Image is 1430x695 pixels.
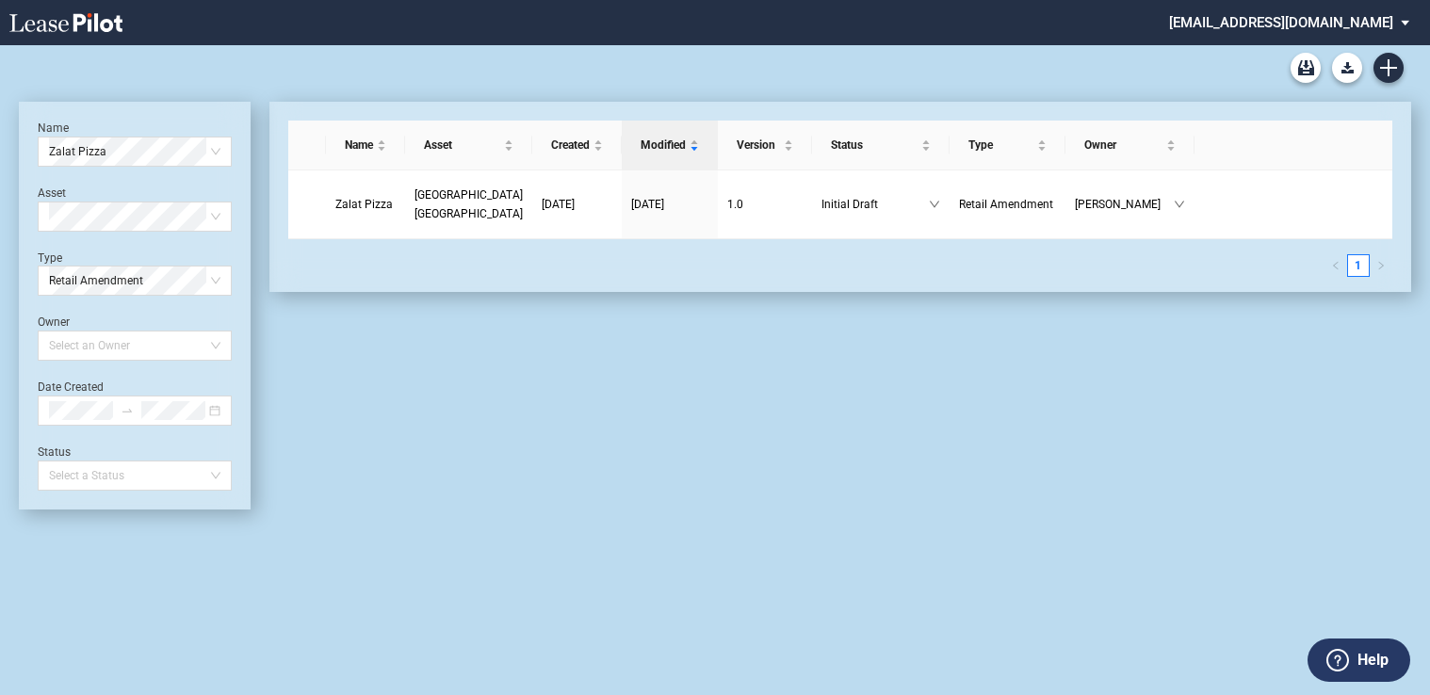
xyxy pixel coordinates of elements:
a: Archive [1291,53,1321,83]
a: [GEOGRAPHIC_DATA] [GEOGRAPHIC_DATA] [414,186,523,223]
span: down [929,199,940,210]
label: Date Created [38,380,104,394]
span: Retail Amendment [49,267,220,295]
a: Zalat Pizza [335,195,396,214]
a: [DATE] [542,195,612,214]
span: down [1174,199,1185,210]
span: Modified [641,136,686,154]
label: Owner [38,315,70,329]
span: Zalat Pizza [335,198,393,211]
label: Type [38,251,62,265]
button: left [1324,254,1347,277]
span: Town Center Colleyville [414,188,523,220]
span: [PERSON_NAME] [1075,195,1174,214]
span: Owner [1084,136,1162,154]
span: to [121,404,134,417]
label: Asset [38,186,66,200]
th: Modified [622,121,718,170]
th: Owner [1065,121,1194,170]
th: Version [718,121,812,170]
a: Retail Amendment [959,195,1056,214]
li: Next Page [1370,254,1392,277]
th: Type [950,121,1065,170]
a: 1.0 [727,195,803,214]
th: Status [812,121,951,170]
span: Retail Amendment [959,198,1053,211]
span: Initial Draft [821,195,930,214]
a: [DATE] [631,195,708,214]
span: Type [968,136,1033,154]
span: Created [551,136,590,154]
span: Status [831,136,918,154]
li: 1 [1347,254,1370,277]
span: Version [737,136,780,154]
span: Zalat Pizza [49,137,220,166]
button: right [1370,254,1392,277]
a: Create new document [1373,53,1404,83]
label: Status [38,445,71,459]
md-menu: Download Blank Form List [1326,53,1368,83]
th: Asset [405,121,532,170]
button: Help [1308,638,1410,682]
span: [DATE] [542,198,575,211]
li: Previous Page [1324,254,1347,277]
span: right [1376,261,1386,270]
span: Asset [424,136,500,154]
span: left [1331,261,1341,270]
a: 1 [1348,255,1369,276]
th: Created [532,121,622,170]
span: Name [345,136,373,154]
span: [DATE] [631,198,664,211]
label: Name [38,121,69,135]
span: 1 . 0 [727,198,743,211]
span: swap-right [121,404,134,417]
button: Download Blank Form [1332,53,1362,83]
th: Name [326,121,405,170]
label: Help [1357,648,1389,672]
